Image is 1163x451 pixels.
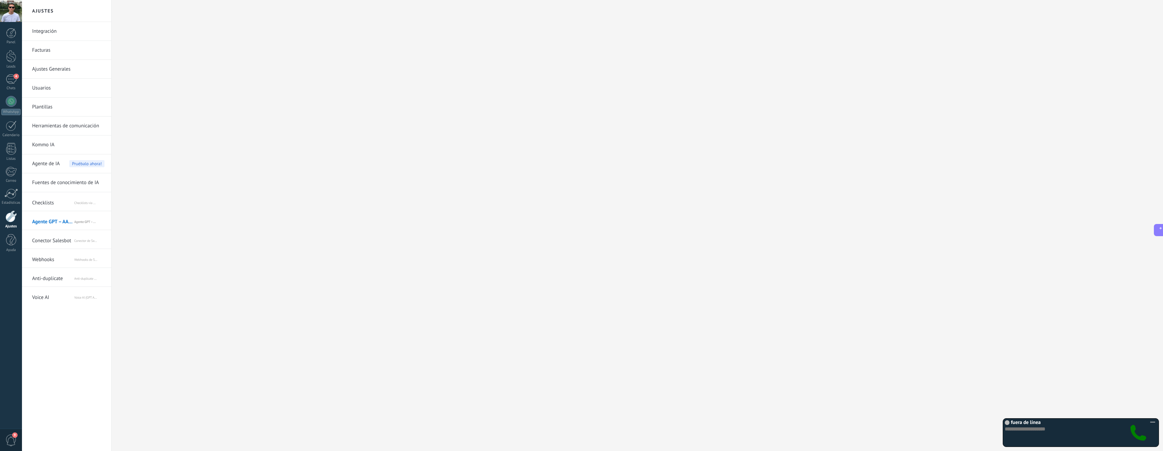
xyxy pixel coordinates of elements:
a: Ajustes Generales [32,60,104,79]
li: Kommo IA [22,135,111,154]
span: Pruébalo ahora! [69,160,104,167]
span: 4 [14,74,19,79]
li: Conector Salesbot [22,230,111,249]
li: Anti-duplicate [22,268,111,287]
a: Herramientas de comunicación [32,117,104,135]
div: Leads [1,65,21,69]
div: fuera de línea [1011,419,1041,426]
li: Plantillas [22,98,111,117]
a: Plantillas [32,98,104,117]
li: Herramientas de comunicación [22,117,111,135]
span: Checklists [32,194,74,210]
div: WhatsApp [1,109,21,115]
a: Fuentes de conocimiento de IA [32,173,104,192]
li: Agente de IA [22,154,111,173]
span: Agente GPT – AAI de KWID [32,212,74,229]
a: Conector SalesbotConector de Salesbot por KWID [32,231,104,248]
div: Estadísticas [1,201,21,205]
span: Agente de IA [32,154,60,173]
span: Agente GPT – AAI de KWID [74,212,104,229]
div: Panel [1,40,21,45]
span: 9 [12,432,18,438]
li: Webhooks [22,249,111,268]
div: Listas [1,157,21,161]
a: Kommo IA [32,135,104,154]
li: Voice AI [22,287,111,305]
div: Chats [1,86,21,91]
a: Facturas [32,41,104,60]
a: Voice AIVoice AI (GPT Analysis) via Komanda F5 [32,288,104,304]
a: WebhooksWebhooks de Salesbot por [PERSON_NAME] [32,250,104,267]
span: Anti-duplicate [32,269,74,285]
a: Agente GPT – AAI de KWIDAgente GPT – AAI de KWID [32,212,104,229]
li: Fuentes de conocimiento de IA [22,173,111,192]
li: Usuarios [22,79,111,98]
span: Webhooks [32,250,74,267]
a: Integración [32,22,104,41]
li: Integración [22,22,111,41]
span: Checklists via Komanda F5 [74,194,104,210]
span: Voice AI [32,288,74,304]
div: Calendario [1,133,21,137]
div: Ayuda [1,248,21,252]
span: Voice AI (GPT Analysis) via Komanda F5 [74,288,104,304]
li: Facturas [22,41,111,60]
div: Ajustes [1,224,21,229]
li: Agente GPT – AAI de KWID [22,211,111,230]
span: Anti-duplicate via Komanda F5 [74,269,104,285]
li: Checklists [22,192,111,211]
span: Conector Salesbot [32,231,74,248]
span: Webhooks de Salesbot por [PERSON_NAME] [74,250,104,267]
a: Anti-duplicateAnti-duplicate via Komanda F5 [32,269,104,285]
li: Ajustes Generales [22,60,111,79]
a: Agente de IAPruébalo ahora! [32,154,104,173]
span: Conector de Salesbot por KWID [74,231,104,248]
div: Correo [1,179,21,183]
a: ChecklistsChecklists via Komanda F5 [32,194,104,210]
a: Usuarios [32,79,104,98]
